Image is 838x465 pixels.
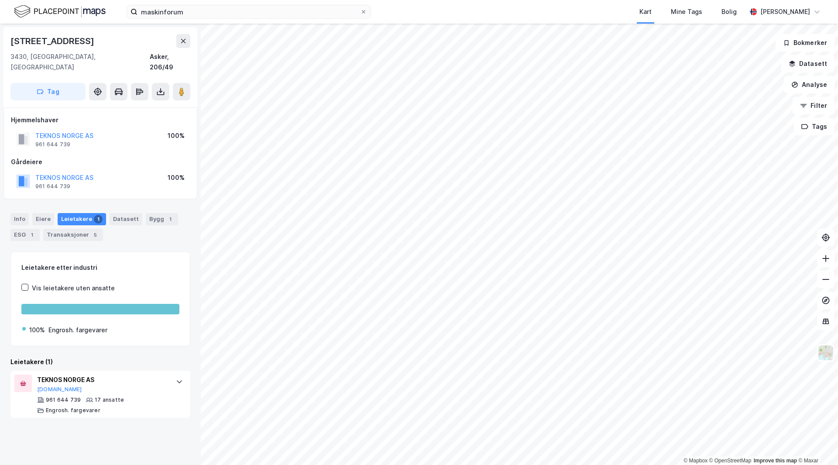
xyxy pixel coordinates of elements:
[10,52,150,72] div: 3430, [GEOGRAPHIC_DATA], [GEOGRAPHIC_DATA]
[776,34,835,52] button: Bokmerker
[817,344,834,361] img: Z
[94,215,103,224] div: 1
[683,458,707,464] a: Mapbox
[793,97,835,114] button: Filter
[48,325,107,335] div: Engrosh. fargevarer
[37,375,167,385] div: TEKNOS NORGE AS
[21,262,179,273] div: Leietakere etter industri
[794,423,838,465] div: Kontrollprogram for chat
[32,283,115,293] div: Vis leietakere uten ansatte
[27,231,36,239] div: 1
[11,115,190,125] div: Hjemmelshaver
[110,213,142,225] div: Datasett
[709,458,752,464] a: OpenStreetMap
[721,7,737,17] div: Bolig
[46,396,81,403] div: 961 644 739
[10,34,96,48] div: [STREET_ADDRESS]
[781,55,835,72] button: Datasett
[37,386,82,393] button: [DOMAIN_NAME]
[32,213,54,225] div: Eiere
[794,118,835,135] button: Tags
[784,76,835,93] button: Analyse
[671,7,702,17] div: Mine Tags
[35,183,70,190] div: 961 644 739
[58,213,106,225] div: Leietakere
[43,229,103,241] div: Transaksjoner
[11,157,190,167] div: Gårdeiere
[137,5,360,18] input: Søk på adresse, matrikkel, gårdeiere, leietakere eller personer
[168,172,185,183] div: 100%
[29,325,45,335] div: 100%
[146,213,178,225] div: Bygg
[10,357,190,367] div: Leietakere (1)
[168,131,185,141] div: 100%
[760,7,810,17] div: [PERSON_NAME]
[35,141,70,148] div: 961 644 739
[91,231,100,239] div: 5
[794,423,838,465] iframe: Chat Widget
[639,7,652,17] div: Kart
[95,396,124,403] div: 17 ansatte
[10,229,40,241] div: ESG
[150,52,190,72] div: Asker, 206/49
[10,83,86,100] button: Tag
[14,4,106,19] img: logo.f888ab2527a4732fd821a326f86c7f29.svg
[166,215,175,224] div: 1
[46,407,100,414] div: Engrosh. fargevarer
[10,213,29,225] div: Info
[754,458,797,464] a: Improve this map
